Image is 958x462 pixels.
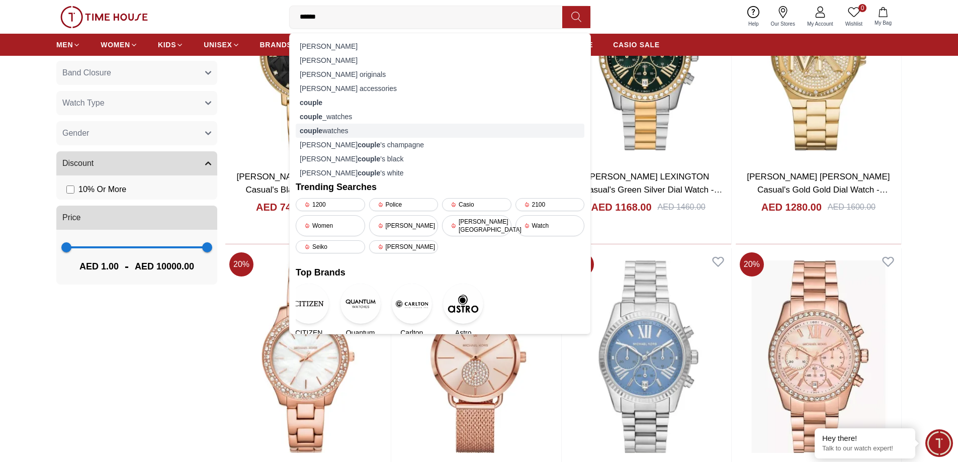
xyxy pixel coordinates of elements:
img: ... [60,6,148,28]
a: 0Wishlist [839,4,868,30]
span: 10 % Or More [78,183,126,196]
div: [PERSON_NAME] 's white [296,166,584,180]
div: [PERSON_NAME] [296,39,584,53]
div: [PERSON_NAME] [296,53,584,67]
div: AED 1460.00 [658,201,706,213]
div: [PERSON_NAME] 's black [296,152,584,166]
span: - [119,258,135,274]
div: [PERSON_NAME] 's champagne [296,138,584,152]
span: 20 % [740,252,764,276]
a: CarltonCarlton [399,284,425,338]
span: Gender [62,127,89,139]
a: UNISEX [204,36,239,54]
span: Astro [455,328,472,338]
div: Women [296,215,365,236]
div: [PERSON_NAME][GEOGRAPHIC_DATA] [442,215,511,236]
a: AstroAstro [450,284,476,338]
div: Police [369,198,439,211]
button: My Bag [868,5,898,29]
strong: couple [358,155,380,163]
span: Band Closure [62,67,111,79]
button: Discount [56,151,217,175]
a: WOMEN [101,36,138,54]
input: 10% Or More [66,186,74,194]
span: Price [62,212,80,224]
div: Hey there! [822,433,908,443]
span: Watch Type [62,97,105,109]
div: Watch [515,215,585,236]
a: Our Stores [765,4,801,30]
strong: couple [358,169,380,177]
div: [PERSON_NAME] [369,215,439,236]
a: Help [742,4,765,30]
span: 20 % [229,252,253,276]
span: Discount [62,157,94,169]
div: [PERSON_NAME] accessories [296,81,584,96]
div: Chat Widget [925,429,953,457]
h4: AED 1280.00 [761,200,822,214]
span: UNISEX [204,40,232,50]
h4: AED 744.00 [256,200,311,214]
a: CASIO SALE [613,36,660,54]
strong: couple [358,141,380,149]
div: AED 1600.00 [828,201,876,213]
img: Carlton [392,284,432,324]
span: KIDS [158,40,176,50]
h4: AED 1168.00 [591,200,651,214]
strong: couple [300,113,322,121]
div: Casio [442,198,511,211]
div: Seiko [296,240,365,253]
strong: couple [300,127,322,135]
span: Help [744,20,763,28]
span: Carlton [400,328,423,338]
img: CITIZEN [289,284,329,324]
img: Astro [443,284,483,324]
span: WOMEN [101,40,130,50]
span: My Account [803,20,837,28]
a: KIDS [158,36,184,54]
p: Talk to our watch expert! [822,444,908,453]
div: [PERSON_NAME] originals [296,67,584,81]
span: CASIO SALE [613,40,660,50]
button: Band Closure [56,61,217,85]
div: [PERSON_NAME] [369,240,439,253]
a: QuantumQuantum [347,284,373,338]
button: Price [56,206,217,230]
div: 2100 [515,198,585,211]
div: watches [296,124,584,138]
a: [PERSON_NAME] [PERSON_NAME] Casual's Gold Gold Dial Watch - MK7229 [747,172,890,207]
button: Watch Type [56,91,217,115]
button: Gender [56,121,217,145]
div: _watches [296,110,584,124]
span: MEN [56,40,73,50]
span: Our Stores [767,20,799,28]
a: BRANDS [260,36,292,54]
a: MEN [56,36,80,54]
span: Quantum [346,328,375,338]
img: Quantum [340,284,381,324]
span: CITIZEN [295,328,322,338]
a: CITIZENCITIZEN [296,284,322,338]
div: 1200 [296,198,365,211]
h2: Trending Searches [296,180,584,194]
span: BRANDS [260,40,292,50]
h2: Top Brands [296,265,584,280]
a: [PERSON_NAME] LEXINGTON Casual's Green Silver Dial Watch - MK7303 [583,172,723,207]
span: AED 10000.00 [135,259,194,273]
a: [PERSON_NAME] [PERSON_NAME] Casual's Black Gold Dial Watch - MK4593 [236,172,379,207]
span: Wishlist [841,20,866,28]
span: My Bag [870,19,896,27]
span: 0 [858,4,866,12]
strong: couple [300,99,322,107]
span: AED 1.00 [79,259,119,273]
